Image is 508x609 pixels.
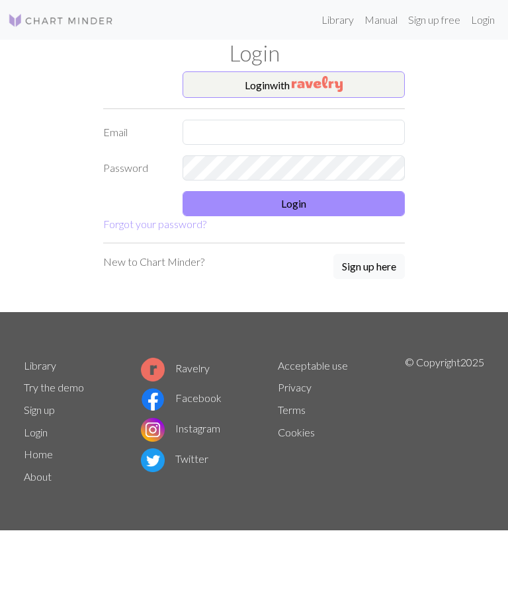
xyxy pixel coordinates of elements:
[316,7,359,33] a: Library
[183,191,405,216] button: Login
[278,403,306,416] a: Terms
[292,76,343,92] img: Ravelry
[403,7,466,33] a: Sign up free
[141,418,165,442] img: Instagram logo
[16,40,492,66] h1: Login
[103,218,206,230] a: Forgot your password?
[141,448,165,472] img: Twitter logo
[95,155,175,181] label: Password
[24,403,55,416] a: Sign up
[8,13,114,28] img: Logo
[24,448,53,460] a: Home
[333,254,405,280] a: Sign up here
[141,391,222,404] a: Facebook
[24,470,52,483] a: About
[24,381,84,393] a: Try the demo
[95,120,175,145] label: Email
[359,7,403,33] a: Manual
[141,362,210,374] a: Ravelry
[183,71,405,98] button: Loginwith
[141,422,220,434] a: Instagram
[24,359,56,372] a: Library
[141,452,208,465] a: Twitter
[278,381,312,393] a: Privacy
[141,358,165,382] img: Ravelry logo
[278,359,348,372] a: Acceptable use
[103,254,204,270] p: New to Chart Minder?
[278,426,315,438] a: Cookies
[141,387,165,411] img: Facebook logo
[333,254,405,279] button: Sign up here
[24,426,48,438] a: Login
[466,7,500,33] a: Login
[405,354,484,488] p: © Copyright 2025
